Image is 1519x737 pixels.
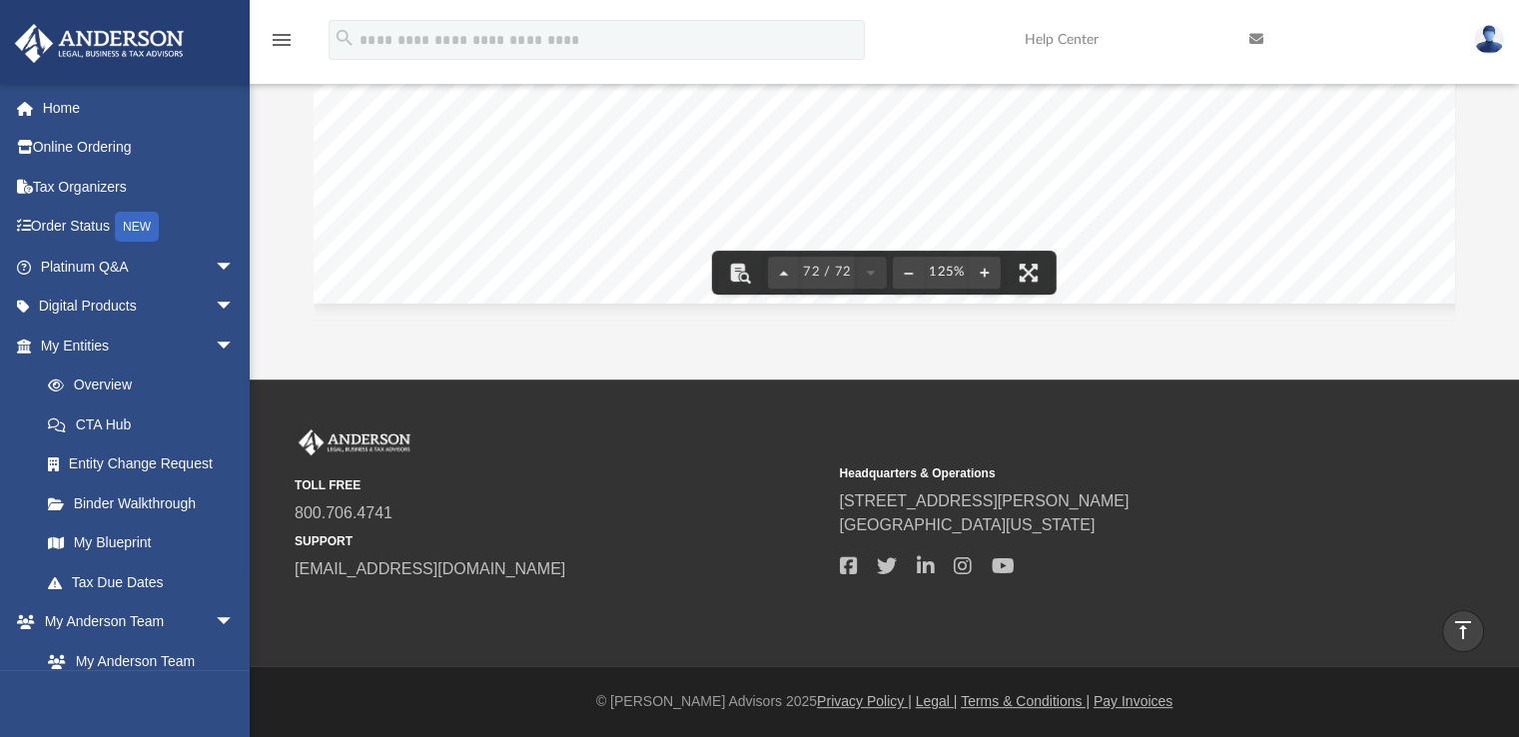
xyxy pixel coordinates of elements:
a: 800.706.4741 [295,504,392,521]
a: Privacy Policy | [817,693,912,709]
button: 72 / 72 [800,251,855,295]
span: 72 / 72 [800,266,855,279]
img: User Pic [1474,25,1504,54]
a: Pay Invoices [1094,693,1172,709]
a: Tax Due Dates [28,562,265,602]
i: menu [270,28,294,52]
button: Zoom out [893,251,925,295]
button: Previous page [768,251,800,295]
i: vertical_align_top [1451,618,1475,642]
a: [STREET_ADDRESS][PERSON_NAME] [839,492,1129,509]
a: My Anderson Team [28,641,245,681]
small: TOLL FREE [295,476,825,494]
a: My Entitiesarrow_drop_down [14,326,265,366]
small: SUPPORT [295,532,825,550]
span: arrow_drop_down [215,247,255,288]
span: arrow_drop_down [215,602,255,643]
button: Zoom in [969,251,1001,295]
a: [GEOGRAPHIC_DATA][US_STATE] [839,516,1095,533]
a: Online Ordering [14,128,265,168]
i: search [334,27,356,49]
button: Toggle findbar [718,251,762,295]
a: Home [14,88,265,128]
div: Current zoom level [925,266,969,279]
a: vertical_align_top [1442,610,1484,652]
a: My Anderson Teamarrow_drop_down [14,602,255,642]
span: arrow_drop_down [215,287,255,328]
a: Legal | [916,693,958,709]
a: Terms & Conditions | [961,693,1090,709]
div: NEW [115,212,159,242]
a: menu [270,38,294,52]
a: Overview [28,366,265,405]
button: Enter fullscreen [1007,251,1051,295]
img: Anderson Advisors Platinum Portal [9,24,190,63]
a: [EMAIL_ADDRESS][DOMAIN_NAME] [295,560,565,577]
a: Order StatusNEW [14,207,265,248]
div: © [PERSON_NAME] Advisors 2025 [250,691,1519,712]
img: Anderson Advisors Platinum Portal [295,429,414,455]
a: Binder Walkthrough [28,483,265,523]
a: CTA Hub [28,404,265,444]
a: Tax Organizers [14,167,265,207]
a: Entity Change Request [28,444,265,484]
span: arrow_drop_down [215,326,255,367]
a: My Blueprint [28,523,255,563]
small: Headquarters & Operations [839,464,1369,482]
a: Digital Productsarrow_drop_down [14,287,265,327]
a: Platinum Q&Aarrow_drop_down [14,247,265,287]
